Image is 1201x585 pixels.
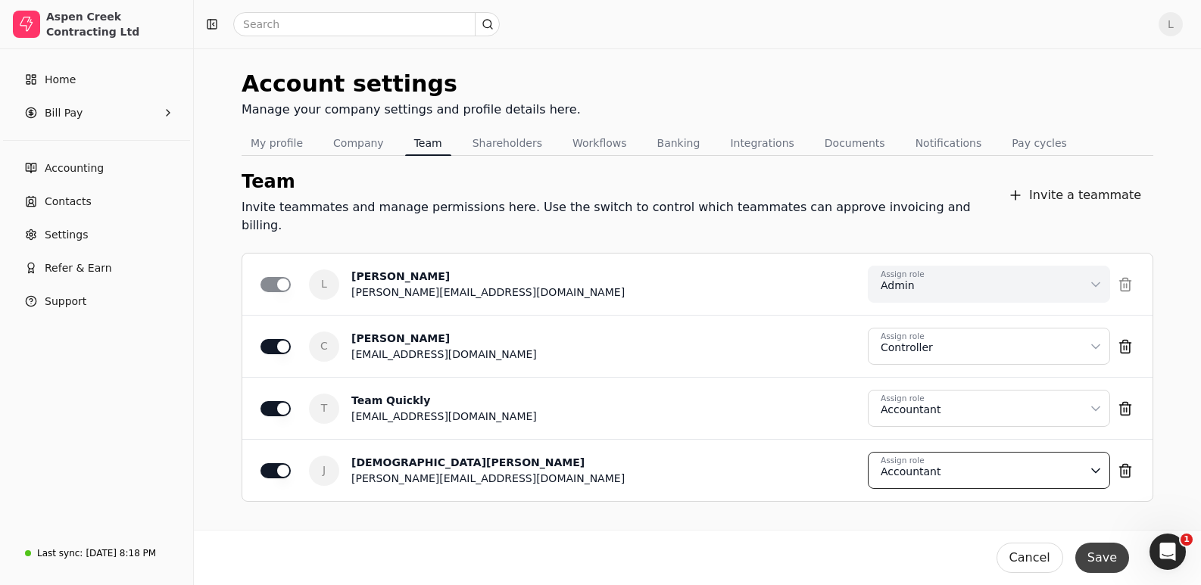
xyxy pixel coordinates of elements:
[648,131,710,155] button: Banking
[351,393,537,409] div: Team Quickly
[351,347,537,363] div: [EMAIL_ADDRESS][DOMAIN_NAME]
[816,131,894,155] button: Documents
[6,286,187,316] button: Support
[1003,131,1076,155] button: Pay cycles
[45,194,92,210] span: Contacts
[906,131,991,155] button: Notifications
[351,331,537,347] div: [PERSON_NAME]
[45,72,76,88] span: Home
[1181,534,1193,546] span: 1
[242,131,1153,156] nav: Tabs
[405,131,451,155] button: Team
[242,131,312,155] button: My profile
[242,168,972,195] div: Team
[6,98,187,128] button: Bill Pay
[309,269,339,300] span: L
[721,131,803,155] button: Integrations
[6,186,187,216] a: Contacts
[881,455,925,467] div: Assign role
[351,269,625,285] div: [PERSON_NAME]
[881,331,925,343] div: Assign role
[463,131,551,155] button: Shareholders
[351,409,537,425] div: [EMAIL_ADDRESS][DOMAIN_NAME]
[997,543,1063,573] button: Cancel
[45,260,112,276] span: Refer & Earn
[351,471,625,487] div: [PERSON_NAME][EMAIL_ADDRESS][DOMAIN_NAME]
[45,294,86,310] span: Support
[233,12,500,36] input: Search
[46,9,180,39] div: Aspen Creek Contracting Ltd
[6,253,187,283] button: Refer & Earn
[881,393,925,405] div: Assign role
[351,455,625,471] div: [DEMOGRAPHIC_DATA][PERSON_NAME]
[309,456,339,486] span: J
[6,219,187,250] a: Settings
[86,546,156,560] div: [DATE] 8:18 PM
[881,269,925,281] div: Assign role
[242,101,581,119] div: Manage your company settings and profile details here.
[1075,543,1129,573] button: Save
[6,153,187,183] a: Accounting
[996,180,1153,210] button: Invite a teammate
[6,540,187,567] a: Last sync:[DATE] 8:18 PM
[309,394,339,424] span: T
[1159,12,1183,36] button: L
[45,105,83,121] span: Bill Pay
[6,64,187,95] a: Home
[1150,534,1186,570] iframe: Intercom live chat
[324,131,393,155] button: Company
[351,285,625,300] div: [PERSON_NAME][EMAIL_ADDRESS][DOMAIN_NAME]
[242,198,972,235] div: Invite teammates and manage permissions here. Use the switch to control which teammates can appro...
[242,67,581,101] div: Account settings
[37,546,83,560] div: Last sync:
[45,160,104,176] span: Accounting
[45,227,88,243] span: Settings
[563,131,636,155] button: Workflows
[309,331,339,362] span: C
